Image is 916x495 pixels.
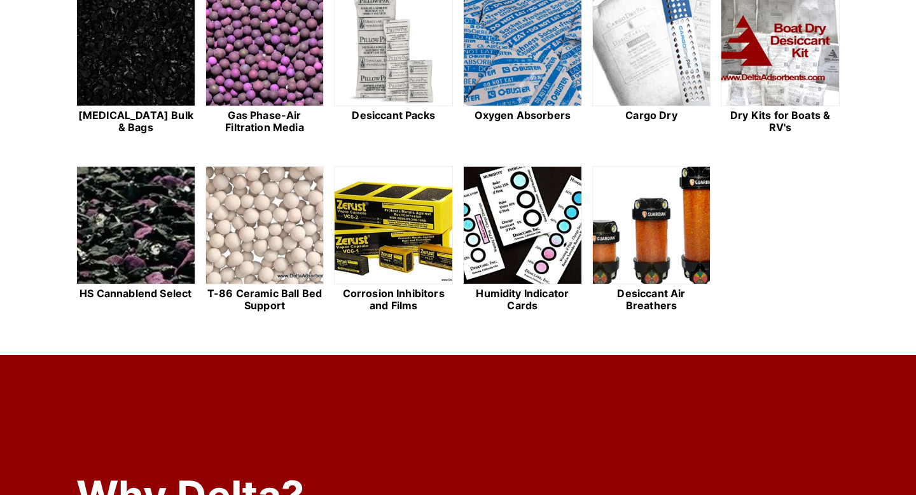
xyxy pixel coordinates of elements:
h2: Humidity Indicator Cards [463,288,582,312]
h2: T-86 Ceramic Ball Bed Support [205,288,324,312]
a: Corrosion Inhibitors and Films [334,166,453,314]
h2: Desiccant Air Breathers [592,288,711,312]
h2: Corrosion Inhibitors and Films [334,288,453,312]
a: Humidity Indicator Cards [463,166,582,314]
h2: Cargo Dry [592,109,711,122]
a: HS Cannablend Select [76,166,195,314]
h2: Gas Phase-Air Filtration Media [205,109,324,134]
h2: Oxygen Absorbers [463,109,582,122]
h2: Dry Kits for Boats & RV's [721,109,840,134]
h2: [MEDICAL_DATA] Bulk & Bags [76,109,195,134]
a: T-86 Ceramic Ball Bed Support [205,166,324,314]
h2: Desiccant Packs [334,109,453,122]
h2: HS Cannablend Select [76,288,195,300]
a: Desiccant Air Breathers [592,166,711,314]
